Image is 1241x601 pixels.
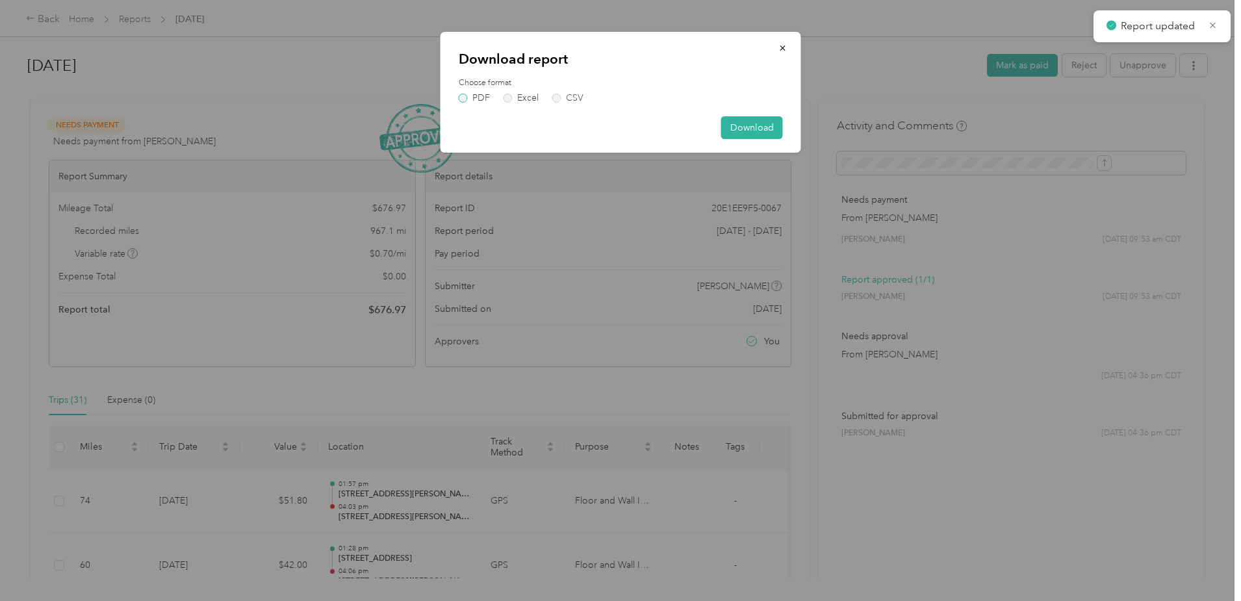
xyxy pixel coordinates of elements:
label: Excel [504,94,539,103]
label: CSV [552,94,583,103]
label: PDF [459,94,490,103]
label: Choose format [459,77,783,89]
button: Download [721,116,783,139]
p: Download report [459,50,783,68]
p: Report updated [1121,18,1199,34]
iframe: Everlance-gr Chat Button Frame [1168,528,1241,601]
